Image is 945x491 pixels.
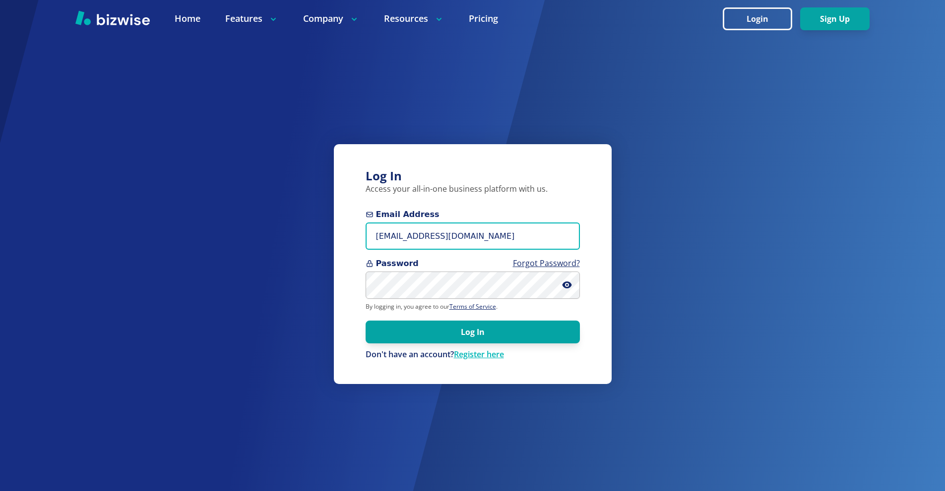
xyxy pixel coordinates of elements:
a: Register here [454,349,504,360]
a: Login [723,14,800,24]
button: Sign Up [800,7,870,30]
span: Password [366,258,580,270]
a: Home [175,12,200,25]
p: Features [225,12,278,25]
p: Company [303,12,359,25]
p: Resources [384,12,444,25]
a: Terms of Service [449,302,496,311]
p: Don't have an account? [366,349,580,360]
button: Login [723,7,792,30]
a: Sign Up [800,14,870,24]
h3: Log In [366,168,580,184]
span: Email Address [366,209,580,220]
img: Bizwise Logo [75,10,150,25]
a: Pricing [469,12,498,25]
a: Forgot Password? [513,258,580,269]
p: By logging in, you agree to our . [366,303,580,311]
button: Log In [366,321,580,343]
input: you@example.com [366,222,580,250]
p: Access your all-in-one business platform with us. [366,184,580,195]
div: Don't have an account?Register here [366,349,580,360]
